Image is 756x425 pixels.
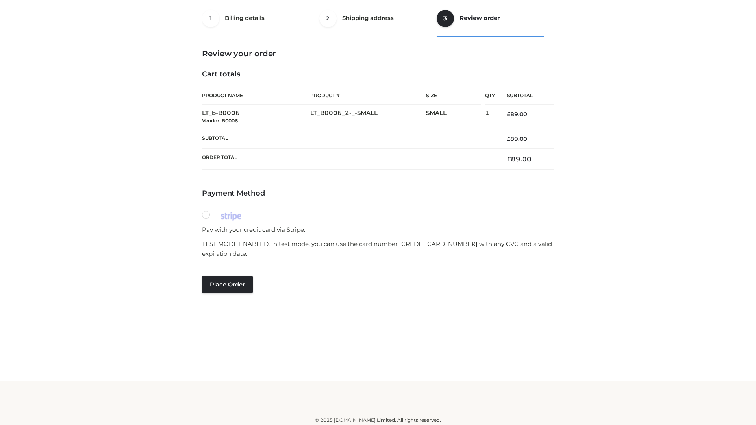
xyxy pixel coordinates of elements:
[485,87,495,105] th: Qty
[426,105,485,129] td: SMALL
[485,105,495,129] td: 1
[507,155,532,163] bdi: 89.00
[507,111,510,118] span: £
[202,70,554,79] h4: Cart totals
[507,135,527,142] bdi: 89.00
[202,49,554,58] h3: Review your order
[117,416,639,424] div: © 2025 [DOMAIN_NAME] Limited. All rights reserved.
[507,111,527,118] bdi: 89.00
[202,239,554,259] p: TEST MODE ENABLED. In test mode, you can use the card number [CREDIT_CARD_NUMBER] with any CVC an...
[202,276,253,293] button: Place order
[310,105,426,129] td: LT_B0006_2-_-SMALL
[310,87,426,105] th: Product #
[202,129,495,148] th: Subtotal
[426,87,481,105] th: Size
[202,105,310,129] td: LT_b-B0006
[202,225,554,235] p: Pay with your credit card via Stripe.
[202,149,495,170] th: Order Total
[202,87,310,105] th: Product Name
[202,118,238,124] small: Vendor: B0006
[507,155,511,163] span: £
[495,87,554,105] th: Subtotal
[202,189,554,198] h4: Payment Method
[507,135,510,142] span: £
